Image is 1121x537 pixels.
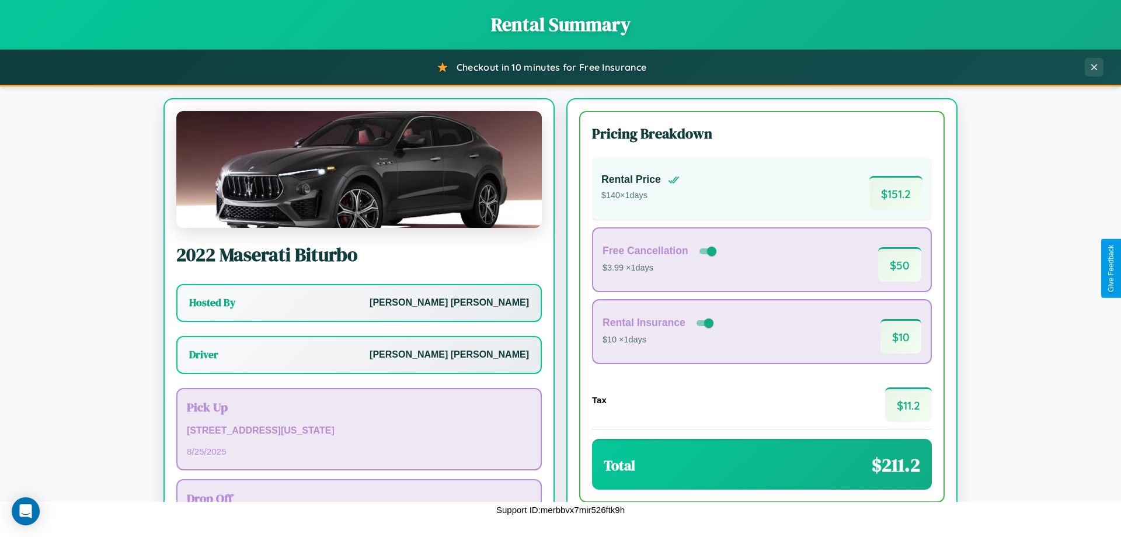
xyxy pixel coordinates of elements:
span: $ 50 [878,247,921,282]
div: Open Intercom Messenger [12,497,40,525]
span: $ 211.2 [872,452,920,478]
p: $10 × 1 days [603,332,716,348]
h1: Rental Summary [12,12,1109,37]
h4: Free Cancellation [603,245,688,257]
span: $ 11.2 [885,387,932,422]
span: $ 10 [880,319,921,354]
h2: 2022 Maserati Biturbo [176,242,542,268]
img: Maserati Biturbo [176,111,542,228]
h3: Drop Off [187,490,531,507]
span: Checkout in 10 minutes for Free Insurance [457,61,646,73]
p: 8 / 25 / 2025 [187,444,531,459]
h4: Tax [592,395,607,405]
span: $ 151.2 [869,176,922,210]
h4: Rental Insurance [603,317,685,329]
p: $ 140 × 1 days [601,188,680,203]
h3: Pick Up [187,399,531,415]
h3: Driver [189,348,218,362]
h4: Rental Price [601,174,661,186]
p: [PERSON_NAME] [PERSON_NAME] [370,347,529,363]
p: Support ID: merbbvx7mir526ftk9h [496,502,625,518]
h3: Pricing Breakdown [592,124,932,143]
h3: Hosted By [189,296,235,310]
p: [STREET_ADDRESS][US_STATE] [187,422,531,439]
h3: Total [604,456,635,475]
p: [PERSON_NAME] [PERSON_NAME] [370,295,529,311]
p: $3.99 × 1 days [603,261,719,276]
div: Give Feedback [1107,245,1115,292]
